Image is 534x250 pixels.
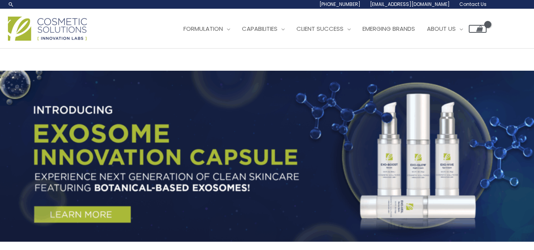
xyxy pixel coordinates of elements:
a: Emerging Brands [357,17,421,41]
a: About Us [421,17,469,41]
span: [PHONE_NUMBER] [319,1,360,8]
span: About Us [427,24,456,33]
a: Search icon link [8,1,14,8]
a: Client Success [291,17,357,41]
img: Cosmetic Solutions Logo [8,17,87,41]
span: Capabilities [242,24,277,33]
span: [EMAIL_ADDRESS][DOMAIN_NAME] [370,1,450,8]
a: Capabilities [236,17,291,41]
nav: Site Navigation [172,17,487,41]
span: Formulation [183,24,223,33]
a: View Shopping Cart, empty [469,25,487,33]
a: Formulation [177,17,236,41]
span: Contact Us [459,1,487,8]
span: Emerging Brands [362,24,415,33]
span: Client Success [296,24,343,33]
